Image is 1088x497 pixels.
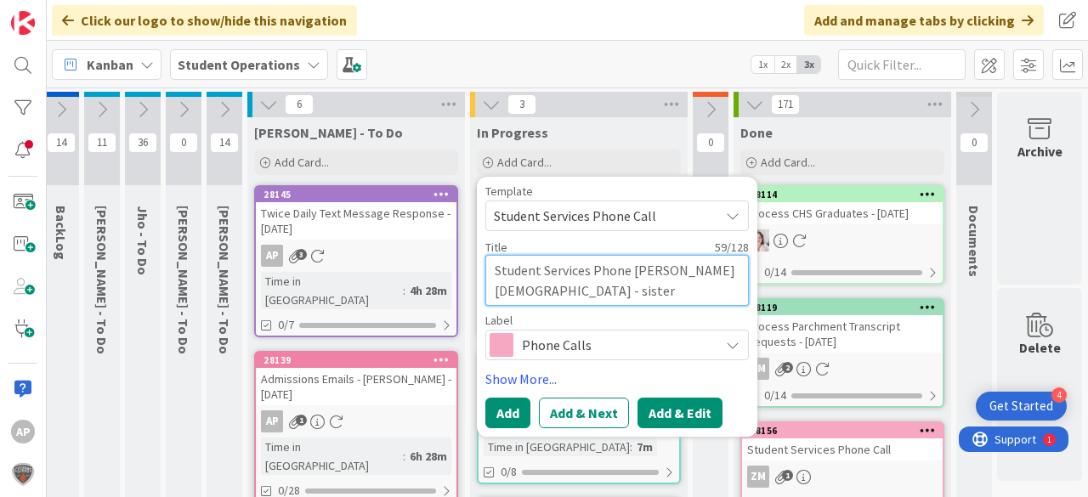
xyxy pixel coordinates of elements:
[52,5,357,36] div: Click our logo to show/hide this navigation
[128,133,157,153] span: 36
[485,255,749,306] textarea: Student Services Phone [PERSON_NAME][DEMOGRAPHIC_DATA] - sister
[501,463,517,481] span: 0/8
[256,410,456,432] div: AP
[1019,337,1061,358] div: Delete
[256,187,456,202] div: 28145
[485,185,533,197] span: Template
[742,300,943,315] div: 28119
[740,124,773,141] span: Done
[750,302,943,313] div: 28119
[747,358,769,380] div: ZM
[275,155,329,170] span: Add Card...
[256,187,456,240] div: 28145Twice Daily Text Message Response - [DATE]
[93,206,110,354] span: Emilie - To Do
[261,410,283,432] div: AP
[261,272,403,309] div: Time in [GEOGRAPHIC_DATA]
[522,333,711,357] span: Phone Calls
[405,281,451,300] div: 4h 28m
[53,206,70,260] span: BackLog
[782,362,793,373] span: 2
[497,155,552,170] span: Add Card...
[742,315,943,353] div: Process Parchment Transcript Requests - [DATE]
[761,155,815,170] span: Add Card...
[11,462,35,486] img: avatar
[178,56,300,73] b: Student Operations
[88,133,116,153] span: 11
[87,54,133,75] span: Kanban
[36,3,77,23] span: Support
[256,245,456,267] div: AP
[405,447,451,466] div: 6h 28m
[263,189,456,200] div: 28145
[296,249,307,260] span: 3
[254,124,403,141] span: Amanda - To Do
[742,187,943,202] div: 28114
[47,133,76,153] span: 14
[1017,141,1062,161] div: Archive
[742,202,943,224] div: Process CHS Graduates - [DATE]
[254,185,458,337] a: 28145Twice Daily Text Message Response - [DATE]APTime in [GEOGRAPHIC_DATA]:4h 28m0/7
[740,298,944,408] a: 28119Process Parchment Transcript Requests - [DATE]ZM0/14
[216,206,233,354] span: Eric - To Do
[134,206,151,275] span: Jho - To Do
[804,5,1044,36] div: Add and manage tabs by clicking
[494,205,706,227] span: Student Services Phone Call
[539,398,629,428] button: Add & Next
[976,392,1067,421] div: Open Get Started checklist, remaining modules: 4
[1051,387,1067,403] div: 4
[484,438,630,456] div: Time in [GEOGRAPHIC_DATA]
[771,94,800,115] span: 171
[747,229,769,251] img: EW
[966,206,983,277] span: Documents
[960,133,989,153] span: 0
[774,56,797,73] span: 2x
[88,7,93,20] div: 1
[403,281,405,300] span: :
[210,133,239,153] span: 14
[485,398,530,428] button: Add
[747,466,769,488] div: ZM
[750,425,943,437] div: 28156
[632,438,657,456] div: 7m
[11,11,35,35] img: Visit kanbanzone.com
[169,133,198,153] span: 0
[742,300,943,353] div: 28119Process Parchment Transcript Requests - [DATE]
[742,466,943,488] div: ZM
[285,94,314,115] span: 6
[797,56,820,73] span: 3x
[742,423,943,460] div: 28156Student Services Phone Call
[507,94,536,115] span: 3
[696,133,725,153] span: 0
[742,438,943,460] div: Student Services Phone Call
[838,49,966,80] input: Quick Filter...
[989,398,1053,415] div: Get Started
[513,240,749,255] div: 59 / 128
[403,447,405,466] span: :
[485,240,507,255] label: Title
[742,423,943,438] div: 28156
[630,438,632,456] span: :
[175,206,192,354] span: Zaida - To Do
[477,124,548,141] span: In Progress
[742,358,943,380] div: ZM
[296,415,307,426] span: 1
[750,189,943,200] div: 28114
[256,353,456,405] div: 28139Admissions Emails - [PERSON_NAME] - [DATE]
[637,398,722,428] button: Add & Edit
[263,354,456,366] div: 28139
[764,387,786,404] span: 0/14
[261,245,283,267] div: AP
[742,187,943,224] div: 28114Process CHS Graduates - [DATE]
[256,202,456,240] div: Twice Daily Text Message Response - [DATE]
[256,368,456,405] div: Admissions Emails - [PERSON_NAME] - [DATE]
[485,369,749,389] a: Show More...
[764,263,786,281] span: 0/14
[261,438,403,475] div: Time in [GEOGRAPHIC_DATA]
[485,314,513,326] span: Label
[740,185,944,285] a: 28114Process CHS Graduates - [DATE]EW0/14
[256,353,456,368] div: 28139
[278,316,294,334] span: 0/7
[11,420,35,443] div: AP
[742,229,943,251] div: EW
[751,56,774,73] span: 1x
